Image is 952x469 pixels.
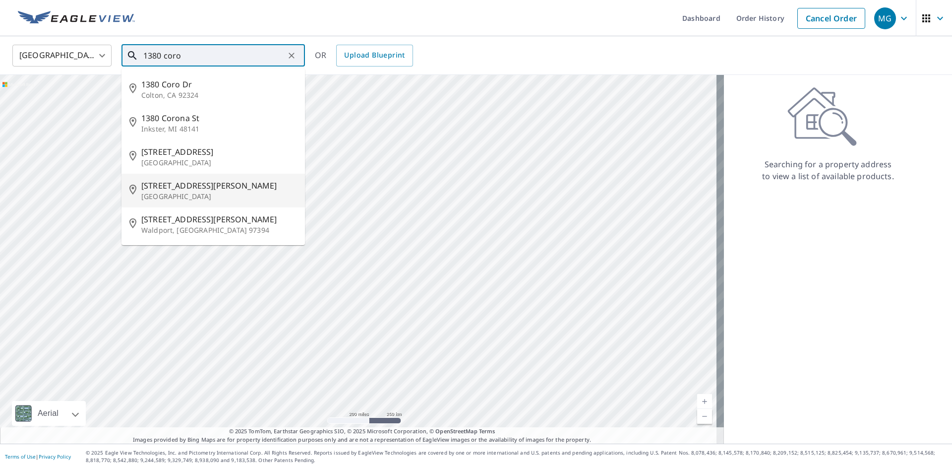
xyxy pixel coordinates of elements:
[18,11,135,26] img: EV Logo
[141,158,297,168] p: [GEOGRAPHIC_DATA]
[141,225,297,235] p: Waldport, [GEOGRAPHIC_DATA] 97394
[141,78,297,90] span: 1380 Coro Dr
[315,45,413,67] div: OR
[697,394,712,409] a: Current Level 5, Zoom In
[141,90,297,100] p: Colton, CA 92324
[435,427,477,435] a: OpenStreetMap
[5,453,36,460] a: Terms of Use
[141,192,297,201] p: [GEOGRAPHIC_DATA]
[141,124,297,134] p: Inkster, MI 48141
[5,454,71,460] p: |
[35,401,61,426] div: Aerial
[229,427,495,436] span: © 2025 TomTom, Earthstar Geographics SIO, © 2025 Microsoft Corporation, ©
[12,401,86,426] div: Aerial
[143,42,285,69] input: Search by address or latitude-longitude
[762,158,894,182] p: Searching for a property address to view a list of available products.
[336,45,413,67] a: Upload Blueprint
[141,146,297,158] span: [STREET_ADDRESS]
[141,213,297,225] span: [STREET_ADDRESS][PERSON_NAME]
[12,42,112,69] div: [GEOGRAPHIC_DATA]
[874,7,896,29] div: MG
[285,49,298,63] button: Clear
[86,449,947,464] p: © 2025 Eagle View Technologies, Inc. and Pictometry International Corp. All Rights Reserved. Repo...
[479,427,495,435] a: Terms
[141,112,297,124] span: 1380 Corona St
[797,8,865,29] a: Cancel Order
[697,409,712,424] a: Current Level 5, Zoom Out
[39,453,71,460] a: Privacy Policy
[344,49,405,62] span: Upload Blueprint
[141,180,297,192] span: [STREET_ADDRESS][PERSON_NAME]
